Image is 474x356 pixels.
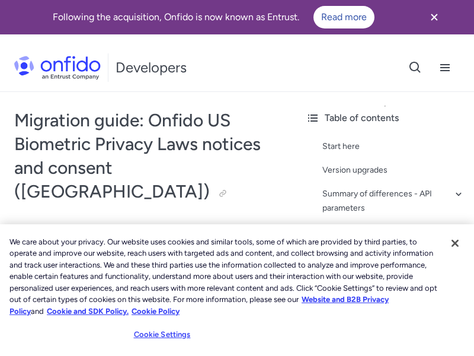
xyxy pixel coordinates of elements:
[322,163,465,177] a: Version upgrades
[14,56,101,80] img: Onfido Logo
[430,53,460,82] button: Open navigation menu button
[322,139,465,154] a: Start here
[47,307,129,316] a: Cookie and SDK Policy.
[14,6,412,28] div: Following the acquisition, Onfido is now known as Entrust.
[322,187,465,215] a: Summary of differences - API parameters
[9,236,441,317] div: We care about your privacy. Our website uses cookies and similar tools, some of which are provide...
[132,307,180,316] a: Cookie Policy
[412,2,456,32] button: Close banner
[427,10,441,24] svg: Close banner
[116,58,187,77] h1: Developers
[14,109,282,204] h1: Migration guide: Onfido US Biometric Privacy Laws notices and consent ([GEOGRAPHIC_DATA])
[408,61,422,75] svg: Open search button
[306,111,465,125] div: Table of contents
[125,323,199,347] button: Cookie Settings
[401,53,430,82] button: Open search button
[313,6,374,28] a: Read more
[442,230,468,256] button: Close
[438,61,452,75] svg: Open navigation menu button
[9,295,389,316] a: More information about our cookie policy., opens in a new tab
